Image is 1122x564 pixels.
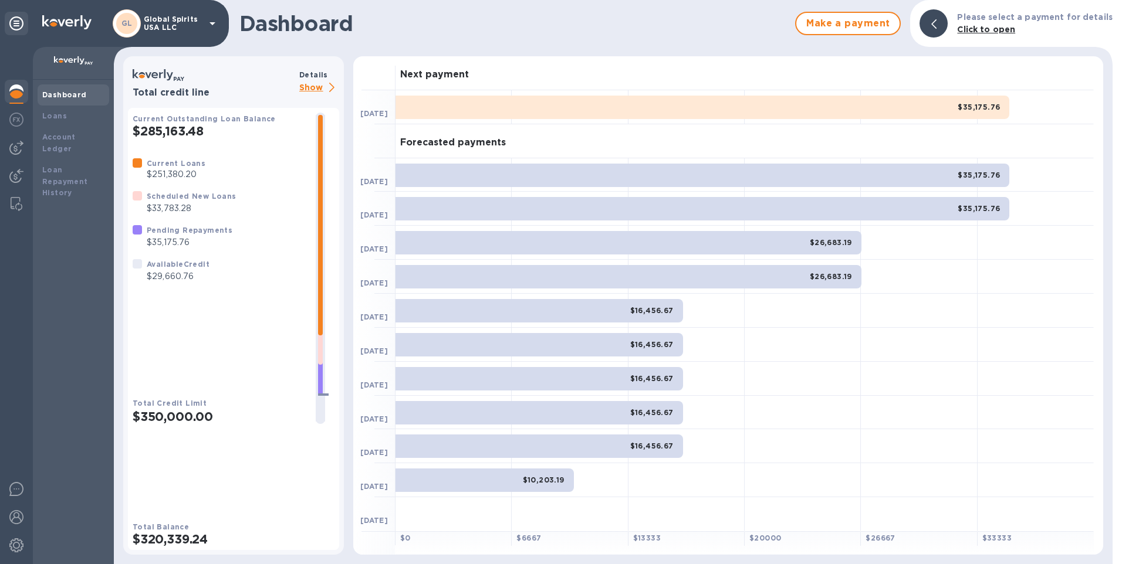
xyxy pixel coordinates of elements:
[630,408,674,417] b: $16,456.67
[147,270,209,283] p: $29,660.76
[957,25,1015,34] b: Click to open
[360,177,388,186] b: [DATE]
[866,534,895,542] b: $ 26667
[147,168,205,181] p: $251,380.20
[5,12,28,35] div: Unpin categories
[958,204,1000,213] b: $35,175.76
[239,11,789,36] h1: Dashboard
[42,165,88,198] b: Loan Repayment History
[299,70,328,79] b: Details
[42,111,67,120] b: Loans
[360,346,388,355] b: [DATE]
[147,202,236,215] p: $33,783.28
[982,534,1012,542] b: $ 33333
[630,306,674,315] b: $16,456.67
[147,192,236,201] b: Scheduled New Loans
[810,272,852,281] b: $26,683.19
[360,414,388,423] b: [DATE]
[400,69,469,80] h3: Next payment
[806,16,890,30] span: Make a payment
[42,90,87,99] b: Dashboard
[147,159,205,168] b: Current Loans
[147,236,232,249] p: $35,175.76
[147,226,232,235] b: Pending Repayments
[147,260,209,269] b: Available Credit
[795,12,901,35] button: Make a payment
[133,409,306,424] h2: $350,000.00
[633,534,661,542] b: $ 13333
[749,534,781,542] b: $ 20000
[360,448,388,457] b: [DATE]
[360,312,388,321] b: [DATE]
[360,109,388,118] b: [DATE]
[360,516,388,525] b: [DATE]
[133,532,334,546] h2: $320,339.24
[144,15,202,32] p: Global Spirits USA LLC
[133,522,189,531] b: Total Balance
[133,124,306,138] h2: $285,163.48
[360,210,388,219] b: [DATE]
[133,114,276,123] b: Current Outstanding Loan Balance
[523,475,565,484] b: $10,203.19
[299,81,339,96] p: Show
[9,113,23,127] img: Foreign exchange
[630,441,674,450] b: $16,456.67
[360,482,388,491] b: [DATE]
[630,340,674,349] b: $16,456.67
[121,19,133,28] b: GL
[42,15,92,29] img: Logo
[400,534,411,542] b: $ 0
[516,534,541,542] b: $ 6667
[133,87,295,98] h3: Total credit line
[360,278,388,287] b: [DATE]
[360,244,388,253] b: [DATE]
[133,399,207,407] b: Total Credit Limit
[810,238,852,247] b: $26,683.19
[360,380,388,389] b: [DATE]
[400,137,506,148] h3: Forecasted payments
[630,374,674,383] b: $16,456.67
[958,171,1000,179] b: $35,175.76
[42,132,76,153] b: Account Ledger
[957,12,1113,22] b: Please select a payment for details
[958,103,1000,111] b: $35,175.76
